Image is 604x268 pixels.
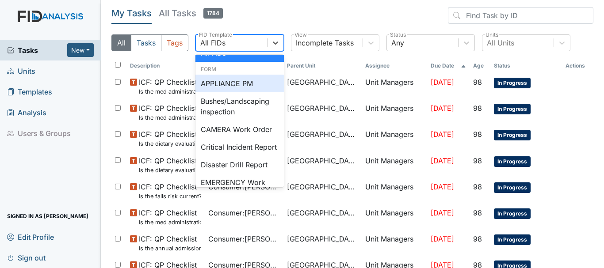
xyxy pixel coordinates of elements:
span: [DATE] [431,130,454,139]
span: Sign out [7,251,46,264]
th: Assignee [362,58,427,73]
span: Consumer : [PERSON_NAME][GEOGRAPHIC_DATA] [208,208,279,218]
span: 98 [473,182,482,191]
div: Incomplete Tasks [296,38,354,48]
small: Is the dietary evaluation current? (document the date in the comment section) [139,166,201,174]
span: Templates [7,85,52,98]
span: Units [7,64,35,78]
div: CAMERA Work Order [195,121,284,138]
td: Unit Managers [362,152,427,178]
div: All Units [487,38,514,48]
button: Tasks [131,34,161,51]
div: Disaster Drill Report [195,156,284,174]
span: ICF: QP Checklist Is the annual admission agreement current? (document the date in the comment se... [139,234,201,253]
span: In Progress [494,78,531,88]
span: 98 [473,104,482,113]
span: ICF: QP Checklist Is the med administration assessment current? (document the date in the comment... [139,77,201,96]
span: [GEOGRAPHIC_DATA] [287,208,358,218]
span: In Progress [494,130,531,140]
small: Is the dietary evaluation current? (document the date in the comment section) [139,140,201,148]
a: Tasks [7,45,67,56]
button: Tags [161,34,188,51]
small: Is the med administration assessment current? (document the date in the comment section) [139,218,201,226]
span: Consumer : [PERSON_NAME] [208,234,279,244]
span: Signed in as [PERSON_NAME] [7,209,88,223]
small: Is the annual admission agreement current? (document the date in the comment section) [139,244,201,253]
input: Find Task by ID [448,7,593,24]
div: Critical Incident Report [195,138,284,156]
small: Is the med administration assessment current? (document the date in the comment section) [139,87,201,96]
button: New [67,43,94,57]
span: [GEOGRAPHIC_DATA] [287,77,358,87]
span: Edit Profile [7,230,54,244]
div: Form [195,65,284,73]
h5: My Tasks [111,7,152,19]
div: Any [391,38,404,48]
span: ICF: QP Checklist Is the dietary evaluation current? (document the date in the comment section) [139,129,201,148]
span: In Progress [494,156,531,167]
span: 98 [473,78,482,87]
div: Bushes/Landscaping inspection [195,92,284,121]
td: Unit Managers [362,125,427,151]
span: [DATE] [431,208,454,217]
span: 98 [473,234,482,243]
td: Unit Managers [362,73,427,99]
div: EMERGENCY Work Order [195,174,284,202]
input: Toggle All Rows Selected [115,62,121,68]
span: [GEOGRAPHIC_DATA] [287,234,358,244]
span: In Progress [494,182,531,193]
th: Toggle SortBy [283,58,362,73]
th: Toggle SortBy [427,58,470,73]
div: Type filter [111,34,188,51]
h5: All Tasks [159,7,223,19]
span: 1784 [203,8,223,19]
span: [DATE] [431,78,454,87]
th: Actions [562,58,593,73]
span: In Progress [494,208,531,219]
span: [DATE] [431,156,454,165]
span: ICF: QP Checklist Is the med administration assessment current? (document the date in the comment... [139,103,201,122]
small: Is the falls risk current? (document the date in the comment section) [139,192,201,200]
span: ICF: QP Checklist Is the falls risk current? (document the date in the comment section) [139,181,201,200]
button: All [111,34,131,51]
td: Unit Managers [362,230,427,256]
th: Toggle SortBy [470,58,490,73]
span: [DATE] [431,104,454,113]
td: Unit Managers [362,204,427,230]
small: Is the med administration assessment current? (document the date in the comment section) [139,113,201,122]
span: ICF: QP Checklist Is the dietary evaluation current? (document the date in the comment section) [139,155,201,174]
div: All FIDs [200,38,226,48]
span: 98 [473,130,482,139]
span: 98 [473,208,482,217]
span: ICF: QP Checklist Is the med administration assessment current? (document the date in the comment... [139,208,201,226]
div: APPLIANCE PM [195,75,284,92]
span: [GEOGRAPHIC_DATA] [287,129,358,140]
span: [DATE] [431,234,454,243]
th: Toggle SortBy [490,58,562,73]
span: [GEOGRAPHIC_DATA] [287,103,358,113]
span: In Progress [494,104,531,114]
span: In Progress [494,234,531,245]
span: [GEOGRAPHIC_DATA] [287,181,358,192]
td: Unit Managers [362,178,427,204]
span: [DATE] [431,182,454,191]
span: Analysis [7,106,46,119]
td: Unit Managers [362,99,427,125]
th: Toggle SortBy [126,58,205,73]
span: 98 [473,156,482,165]
span: [GEOGRAPHIC_DATA] [287,155,358,166]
